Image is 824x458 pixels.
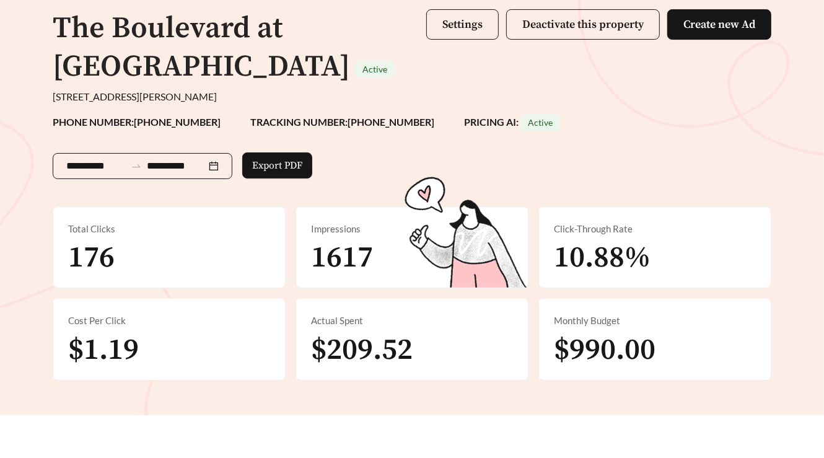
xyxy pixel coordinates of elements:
span: 1617 [311,239,373,276]
span: Settings [442,17,483,32]
button: Export PDF [242,152,312,178]
span: Active [528,117,553,128]
span: swap-right [131,161,142,172]
div: Monthly Budget [554,314,756,328]
span: $1.19 [68,332,139,369]
span: 176 [68,239,115,276]
strong: PRICING AI: [464,116,560,128]
span: Active [362,64,387,74]
div: Impressions [311,222,513,236]
span: $990.00 [554,332,655,369]
strong: PHONE NUMBER: [PHONE_NUMBER] [53,116,221,128]
div: Actual Spent [311,314,513,328]
span: $209.52 [311,332,413,369]
button: Deactivate this property [506,9,660,40]
button: Settings [426,9,499,40]
span: Create new Ad [683,17,755,32]
span: Deactivate this property [522,17,644,32]
div: Cost Per Click [68,314,270,328]
button: Create new Ad [667,9,771,40]
div: Click-Through Rate [554,222,756,236]
div: [STREET_ADDRESS][PERSON_NAME] [53,89,771,104]
div: Total Clicks [68,222,270,236]
span: Export PDF [252,158,302,173]
strong: TRACKING NUMBER: [PHONE_NUMBER] [250,116,434,128]
span: 10.88% [554,239,651,276]
span: to [131,161,142,172]
h1: The Boulevard at [GEOGRAPHIC_DATA] [53,10,350,86]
